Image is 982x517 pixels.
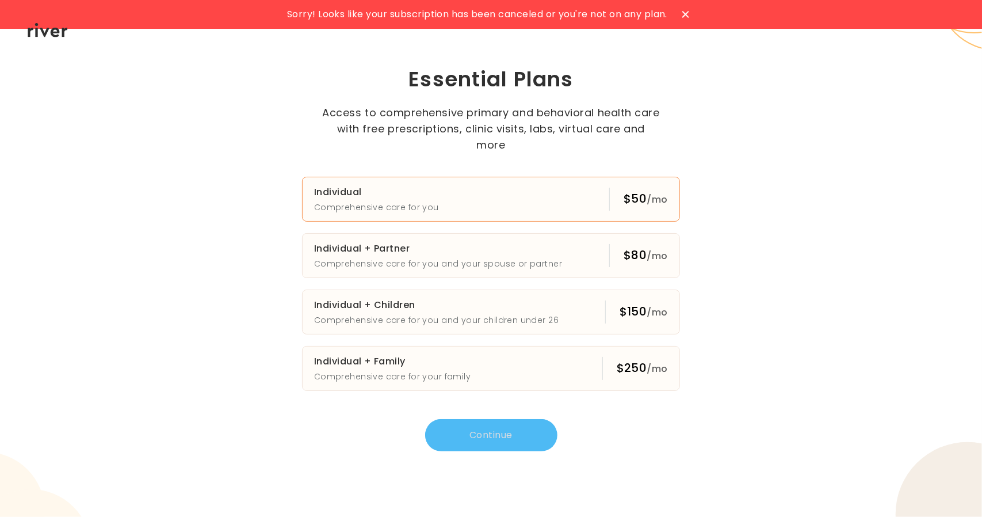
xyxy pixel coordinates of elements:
[617,360,668,377] div: $250
[624,247,668,264] div: $80
[647,306,668,319] span: /mo
[425,419,557,451] button: Continue
[302,290,680,334] button: Individual + ChildrenComprehensive care for you and your children under 26$150/mo
[302,233,680,278] button: Individual + PartnerComprehensive care for you and your spouse or partner$80/mo
[314,353,471,370] h3: Individual + Family
[314,297,559,313] h3: Individual + Children
[314,370,471,383] p: Comprehensive care for your family
[314,313,559,327] p: Comprehensive care for you and your children under 26
[620,303,668,321] div: $150
[647,362,668,375] span: /mo
[255,66,728,93] h1: Essential Plans
[314,241,562,257] h3: Individual + Partner
[302,346,680,391] button: Individual + FamilyComprehensive care for your family$250/mo
[314,257,562,271] p: Comprehensive care for you and your spouse or partner
[647,193,668,206] span: /mo
[314,184,439,200] h3: Individual
[647,249,668,263] span: /mo
[624,191,668,208] div: $50
[302,177,680,222] button: IndividualComprehensive care for you$50/mo
[314,200,439,214] p: Comprehensive care for you
[322,105,661,153] p: Access to comprehensive primary and behavioral health care with free prescriptions, clinic visits...
[287,6,667,22] span: Sorry! Looks like your subscription has been canceled or you're not on any plan.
